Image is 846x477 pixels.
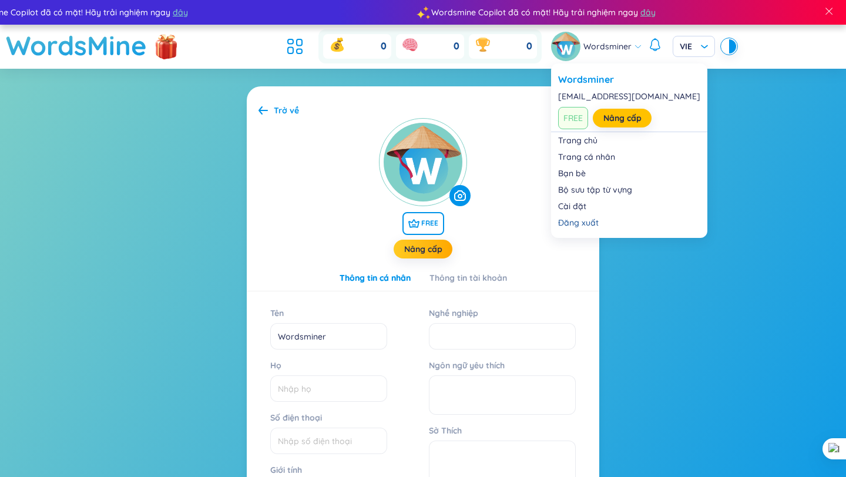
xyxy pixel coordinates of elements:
[155,29,178,64] img: flashSalesIcon.a7f4f837.png
[558,151,700,163] a: Trang cá nhân
[270,304,290,323] label: Tên
[558,107,588,129] span: FREE
[636,6,652,19] span: đây
[558,200,700,212] a: Cài đặt
[429,421,468,440] label: Sở Thích
[379,118,467,206] img: currentUser
[558,73,700,86] a: Wordsminer
[270,356,287,375] label: Họ
[551,32,580,61] img: avatar
[429,271,507,284] div: Thông tin tài khoản
[340,271,411,284] div: Thông tin cá nhân
[680,41,708,52] span: VIE
[381,40,387,53] span: 0
[429,323,576,350] input: Nghề nghiệp
[274,104,299,117] div: Trở về
[270,375,387,402] input: Họ
[258,104,299,119] a: Trở về
[270,323,387,350] input: Tên
[169,6,184,19] span: đây
[270,408,328,427] label: Số điện thoại
[404,243,442,256] a: Nâng cấp
[558,90,700,102] div: [EMAIL_ADDRESS][DOMAIN_NAME]
[402,212,444,235] span: FREE
[429,304,484,323] label: Nghề nghiệp
[558,184,700,196] a: Bộ sưu tập từ vựng
[6,25,147,66] a: WordsMine
[454,40,459,53] span: 0
[526,40,532,53] span: 0
[583,40,632,53] span: Wordsminer
[394,240,452,258] button: Nâng cấp
[558,167,700,179] a: Bạn bè
[551,32,583,61] a: avatar
[270,428,387,454] input: Số điện thoại
[558,135,700,146] a: Trang chủ
[603,112,642,125] a: Nâng cấp
[558,217,700,229] div: Đăng xuất
[429,356,511,375] label: Ngôn ngữ yêu thích
[593,109,652,127] button: Nâng cấp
